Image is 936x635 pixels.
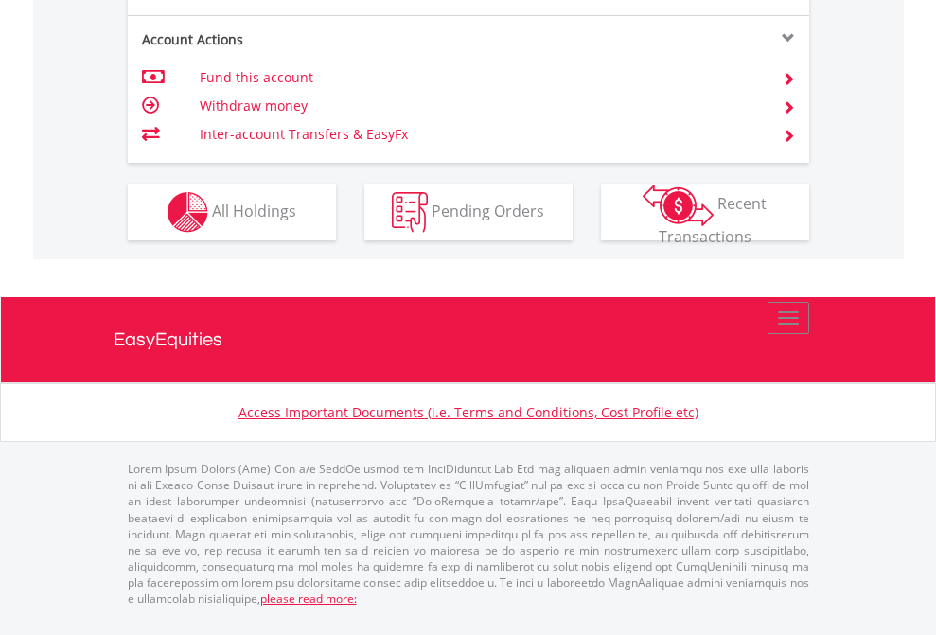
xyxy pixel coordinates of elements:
[128,30,468,49] div: Account Actions
[364,184,573,240] button: Pending Orders
[643,185,714,226] img: transactions-zar-wht.png
[200,63,759,92] td: Fund this account
[168,192,208,233] img: holdings-wht.png
[200,92,759,120] td: Withdraw money
[392,192,428,233] img: pending_instructions-wht.png
[200,120,759,149] td: Inter-account Transfers & EasyFx
[601,184,809,240] button: Recent Transactions
[432,200,544,220] span: Pending Orders
[128,184,336,240] button: All Holdings
[260,591,357,607] a: please read more:
[114,297,823,382] a: EasyEquities
[128,461,809,607] p: Lorem Ipsum Dolors (Ame) Con a/e SeddOeiusmod tem InciDiduntut Lab Etd mag aliquaen admin veniamq...
[238,403,698,421] a: Access Important Documents (i.e. Terms and Conditions, Cost Profile etc)
[212,200,296,220] span: All Holdings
